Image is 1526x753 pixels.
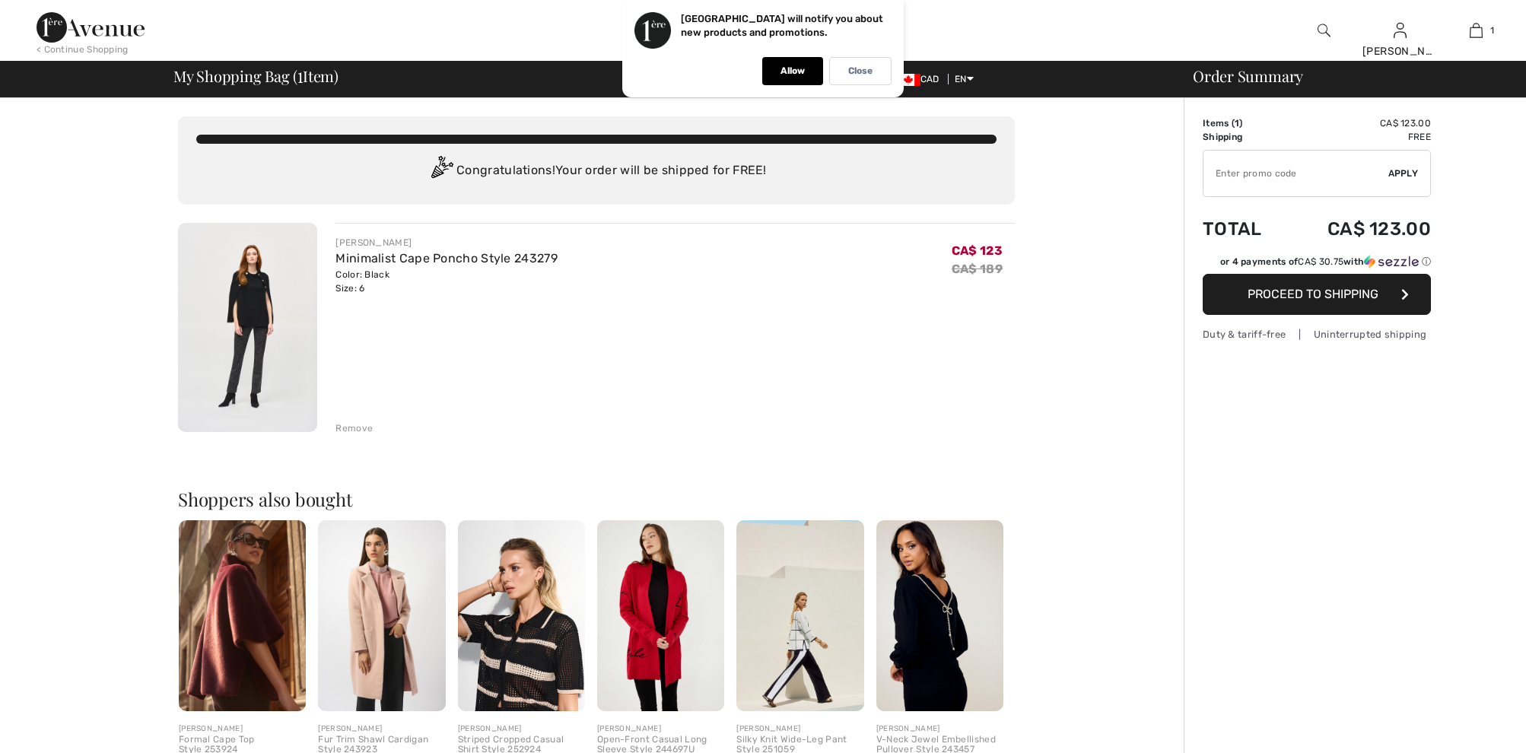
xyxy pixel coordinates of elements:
[297,65,303,84] span: 1
[952,243,1003,258] span: CA$ 123
[1203,274,1431,315] button: Proceed to Shipping
[318,723,445,735] div: [PERSON_NAME]
[426,156,456,186] img: Congratulation2.svg
[1220,255,1431,268] div: or 4 payments of with
[37,43,129,56] div: < Continue Shopping
[1203,327,1431,342] div: Duty & tariff-free | Uninterrupted shipping
[896,74,946,84] span: CAD
[1470,21,1483,40] img: My Bag
[458,723,585,735] div: [PERSON_NAME]
[736,723,863,735] div: [PERSON_NAME]
[1318,21,1330,40] img: search the website
[37,12,145,43] img: 1ère Avenue
[896,74,920,86] img: Canadian Dollar
[1175,68,1517,84] div: Order Summary
[597,520,724,711] img: Open-Front Casual Long Sleeve Style 244697U
[952,262,1003,276] s: CA$ 189
[876,520,1003,711] img: V-Neck Jewel Embellished Pullover Style 243457
[1388,167,1419,180] span: Apply
[1286,130,1431,144] td: Free
[1394,23,1407,37] a: Sign In
[876,723,1003,735] div: [PERSON_NAME]
[1362,43,1437,59] div: [PERSON_NAME]
[179,520,306,711] img: Formal Cape Top Style 253924
[178,490,1015,508] h2: Shoppers also bought
[1203,130,1286,144] td: Shipping
[597,723,724,735] div: [PERSON_NAME]
[173,68,339,84] span: My Shopping Bag ( Item)
[335,251,558,265] a: Minimalist Cape Poncho Style 243279
[179,723,306,735] div: [PERSON_NAME]
[1394,21,1407,40] img: My Info
[1203,255,1431,274] div: or 4 payments ofCA$ 30.75withSezzle Click to learn more about Sezzle
[335,236,558,249] div: [PERSON_NAME]
[1286,116,1431,130] td: CA$ 123.00
[1203,116,1286,130] td: Items ( )
[335,421,373,435] div: Remove
[955,74,974,84] span: EN
[681,13,883,38] p: [GEOGRAPHIC_DATA] will notify you about new products and promotions.
[1490,24,1494,37] span: 1
[1235,118,1239,129] span: 1
[178,223,317,432] img: Minimalist Cape Poncho Style 243279
[335,268,558,295] div: Color: Black Size: 6
[196,156,997,186] div: Congratulations! Your order will be shipped for FREE!
[458,520,585,711] img: Striped Cropped Casual Shirt Style 252924
[318,520,445,711] img: Fur Trim Shawl Cardigan Style 243923
[1298,256,1343,267] span: CA$ 30.75
[1203,203,1286,255] td: Total
[1286,203,1431,255] td: CA$ 123.00
[1203,151,1388,196] input: Promo code
[780,65,805,77] p: Allow
[1248,287,1378,301] span: Proceed to Shipping
[736,520,863,711] img: Silky Knit Wide-Leg Pant Style 251059
[1364,255,1419,268] img: Sezzle
[848,65,873,77] p: Close
[1439,21,1513,40] a: 1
